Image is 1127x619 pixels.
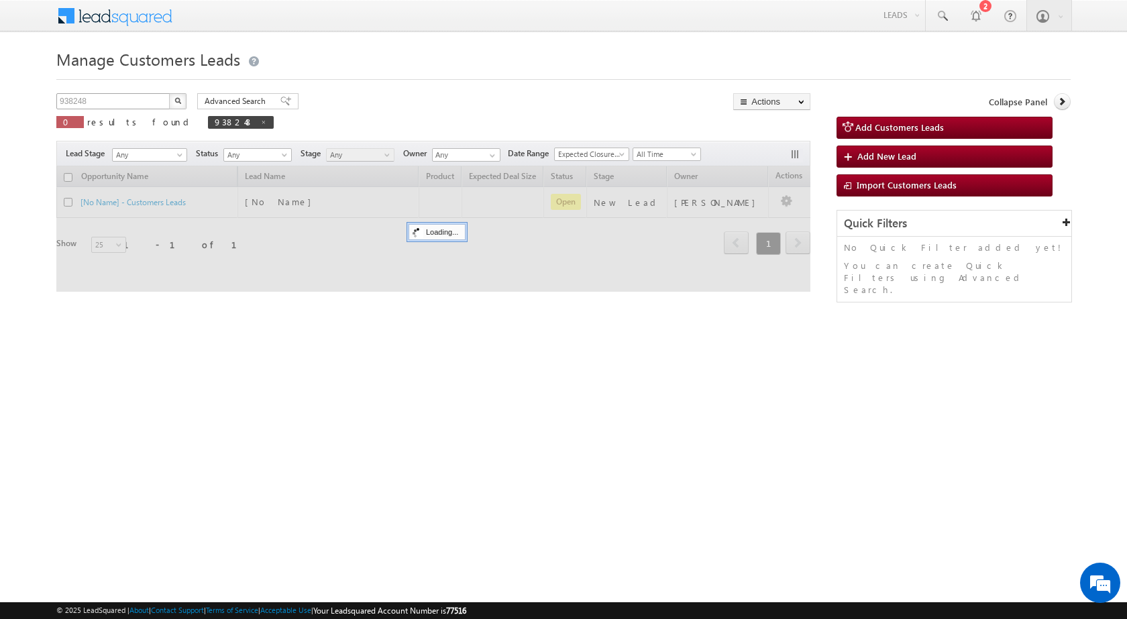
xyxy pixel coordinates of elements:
[844,241,1065,254] p: No Quick Filter added yet!
[70,70,225,88] div: Chat with us now
[206,606,258,614] a: Terms of Service
[182,413,244,431] em: Start Chat
[432,148,500,162] input: Type to Search
[446,606,466,616] span: 77516
[129,606,149,614] a: About
[554,148,629,161] a: Expected Closure Date
[112,148,187,162] a: Any
[220,7,252,39] div: Minimize live chat window
[301,148,326,160] span: Stage
[733,93,810,110] button: Actions
[56,604,466,617] span: © 2025 LeadSquared | | | | |
[87,116,194,127] span: results found
[205,95,270,107] span: Advanced Search
[837,211,1071,237] div: Quick Filters
[63,116,77,127] span: 0
[555,148,625,160] span: Expected Closure Date
[174,97,181,104] img: Search
[844,260,1065,296] p: You can create Quick Filters using Advanced Search.
[17,124,245,402] textarea: Type your message and hit 'Enter'
[66,148,110,160] span: Lead Stage
[151,606,204,614] a: Contact Support
[403,148,432,160] span: Owner
[857,150,916,162] span: Add New Lead
[313,606,466,616] span: Your Leadsquared Account Number is
[326,148,394,162] a: Any
[633,148,701,161] a: All Time
[855,121,944,133] span: Add Customers Leads
[223,148,292,162] a: Any
[989,96,1047,108] span: Collapse Panel
[260,606,311,614] a: Acceptable Use
[196,148,223,160] span: Status
[215,116,254,127] span: 938248
[482,149,499,162] a: Show All Items
[508,148,554,160] span: Date Range
[56,48,240,70] span: Manage Customers Leads
[633,148,697,160] span: All Time
[23,70,56,88] img: d_60004797649_company_0_60004797649
[327,149,390,161] span: Any
[224,149,288,161] span: Any
[857,179,957,190] span: Import Customers Leads
[409,224,466,240] div: Loading...
[113,149,182,161] span: Any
